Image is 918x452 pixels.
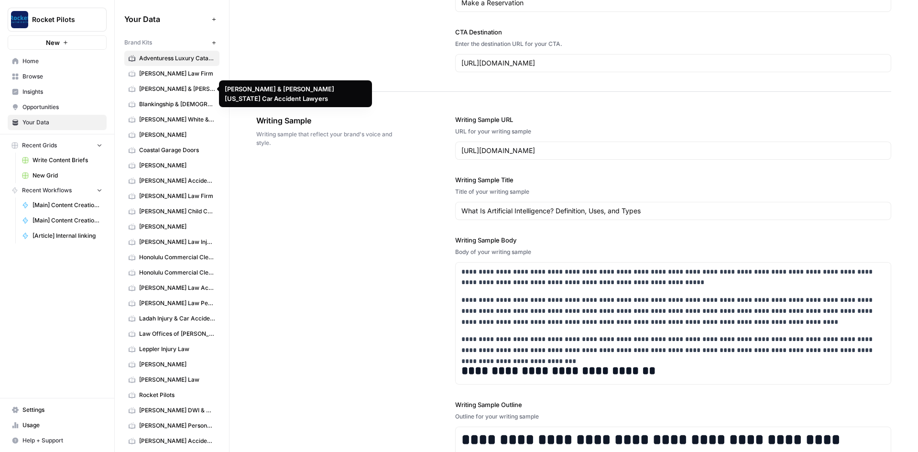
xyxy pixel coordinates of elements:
span: [PERSON_NAME] White & [PERSON_NAME] [139,115,215,124]
a: [PERSON_NAME] Law Firm [124,66,219,81]
a: [PERSON_NAME] Law [124,372,219,387]
span: [PERSON_NAME] DWI & Criminal Defense Lawyers [139,406,215,415]
label: Writing Sample Body [455,235,891,245]
span: Usage [22,421,102,430]
a: [PERSON_NAME] Accident Attorneys [124,173,219,188]
div: Body of your writing sample [455,248,891,256]
a: [PERSON_NAME] Child Custody & Divorce Attorneys [124,204,219,219]
span: [Main] Content Creation Brief [33,216,102,225]
span: [PERSON_NAME] Accident Attorneys [139,176,215,185]
a: Law Offices of [PERSON_NAME] [124,326,219,342]
span: [Article] Internal linking [33,232,102,240]
label: Writing Sample Title [455,175,891,185]
a: Write Content Briefs [18,153,107,168]
span: [Main] Content Creation Article [33,201,102,209]
span: Law Offices of [PERSON_NAME] [139,330,215,338]
a: [PERSON_NAME] White & [PERSON_NAME] [124,112,219,127]
span: Home [22,57,102,66]
span: Recent Workflows [22,186,72,195]
div: Title of your writing sample [455,187,891,196]
span: Blankingship & [DEMOGRAPHIC_DATA] [139,100,215,109]
button: Workspace: Rocket Pilots [8,8,107,32]
a: Honolulu Commercial Cleaning [124,250,219,265]
span: Adventuress Luxury Catamaran [139,54,215,63]
span: [PERSON_NAME] [139,360,215,369]
span: New Grid [33,171,102,180]
a: Opportunities [8,99,107,115]
input: Game Day Gear Guide [461,206,885,216]
span: Brand Kits [124,38,152,47]
img: Rocket Pilots Logo [11,11,28,28]
a: Insights [8,84,107,99]
a: [PERSON_NAME] Law Injury & Car Accident Lawyers [124,234,219,250]
span: [PERSON_NAME] Personal Injury & Car Accident Lawyer [139,421,215,430]
a: Ladah Injury & Car Accident Lawyers [GEOGRAPHIC_DATA] [124,311,219,326]
span: New [46,38,60,47]
a: [PERSON_NAME] [124,219,219,234]
span: [PERSON_NAME] Child Custody & Divorce Attorneys [139,207,215,216]
span: [PERSON_NAME] Accident Attorneys [139,437,215,445]
span: [PERSON_NAME] [139,131,215,139]
a: [PERSON_NAME] [124,127,219,143]
a: [Main] Content Creation Article [18,198,107,213]
span: [PERSON_NAME] & [PERSON_NAME] [US_STATE] Car Accident Lawyers [139,85,215,93]
span: Write Content Briefs [33,156,102,165]
a: [Article] Internal linking [18,228,107,243]
a: Home [8,54,107,69]
span: Writing sample that reflect your brand's voice and style. [256,130,402,147]
input: www.sundaysoccer.com/gearup [461,58,885,68]
span: Honolulu Commercial Cleaning [139,268,215,277]
span: Honolulu Commercial Cleaning [139,253,215,262]
a: [PERSON_NAME] Law Accident Attorneys [124,280,219,296]
a: Honolulu Commercial Cleaning [124,265,219,280]
span: Your Data [124,13,208,25]
div: Outline for your writing sample [455,412,891,421]
a: [PERSON_NAME] & [PERSON_NAME] [US_STATE] Car Accident Lawyers [124,81,219,97]
span: [PERSON_NAME] Law Firm [139,69,215,78]
span: Rocket Pilots [139,391,215,399]
a: Leppler Injury Law [124,342,219,357]
span: Opportunities [22,103,102,111]
button: New [8,35,107,50]
div: URL for your writing sample [455,127,891,136]
a: [PERSON_NAME] [124,357,219,372]
span: Settings [22,406,102,414]
a: Adventuress Luxury Catamaran [124,51,219,66]
a: New Grid [18,168,107,183]
button: Recent Workflows [8,183,107,198]
a: [Main] Content Creation Brief [18,213,107,228]
a: [PERSON_NAME] Personal Injury & Car Accident Lawyer [124,418,219,433]
span: Coastal Garage Doors [139,146,215,154]
span: Writing Sample [256,115,402,126]
a: Browse [8,69,107,84]
span: [PERSON_NAME] Law Personal Injury & Car Accident Lawyer [139,299,215,308]
a: [PERSON_NAME] Law Personal Injury & Car Accident Lawyer [124,296,219,311]
span: Recent Grids [22,141,57,150]
span: Your Data [22,118,102,127]
span: [PERSON_NAME] Law [139,375,215,384]
button: Recent Grids [8,138,107,153]
a: Blankingship & [DEMOGRAPHIC_DATA] [124,97,219,112]
span: Help + Support [22,436,102,445]
span: Rocket Pilots [32,15,90,24]
label: CTA Destination [455,27,891,37]
button: Help + Support [8,433,107,448]
a: [PERSON_NAME] Law Firm [124,188,219,204]
label: Writing Sample URL [455,115,891,124]
a: [PERSON_NAME] DWI & Criminal Defense Lawyers [124,403,219,418]
a: [PERSON_NAME] Accident Attorneys [124,433,219,449]
a: [PERSON_NAME] [124,158,219,173]
span: [PERSON_NAME] [139,161,215,170]
input: www.sundaysoccer.com/game-day [461,146,885,155]
div: Enter the destination URL for your CTA. [455,40,891,48]
a: Coastal Garage Doors [124,143,219,158]
span: Leppler Injury Law [139,345,215,353]
span: Ladah Injury & Car Accident Lawyers [GEOGRAPHIC_DATA] [139,314,215,323]
span: [PERSON_NAME] Law Firm [139,192,215,200]
span: [PERSON_NAME] Law Accident Attorneys [139,284,215,292]
a: Usage [8,418,107,433]
span: [PERSON_NAME] [139,222,215,231]
span: Browse [22,72,102,81]
a: Settings [8,402,107,418]
label: Writing Sample Outline [455,400,891,409]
